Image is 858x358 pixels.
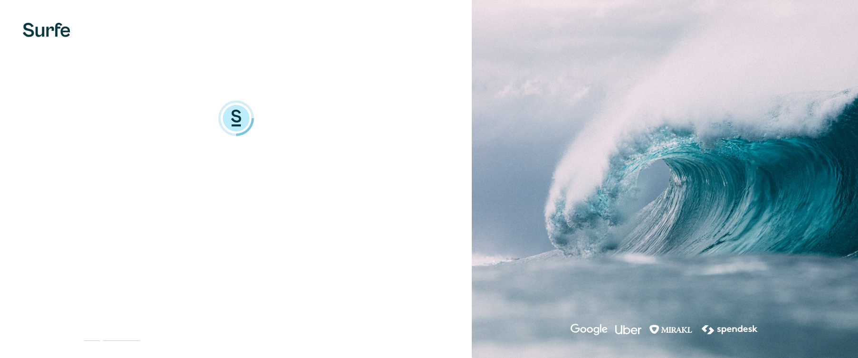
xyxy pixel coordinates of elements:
[104,335,139,341] a: Privacy Policy
[571,324,608,335] img: google's logo
[649,324,693,335] img: mirakl's logo
[652,311,678,319] p: Trusted by
[84,335,100,341] a: Terms
[208,156,264,168] p: Installing Surfe...
[615,324,641,335] img: uber's logo
[23,23,70,37] img: Surfe's logo
[23,334,139,342] span: By signing up, I agree to &
[700,324,759,335] img: spendesk's logo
